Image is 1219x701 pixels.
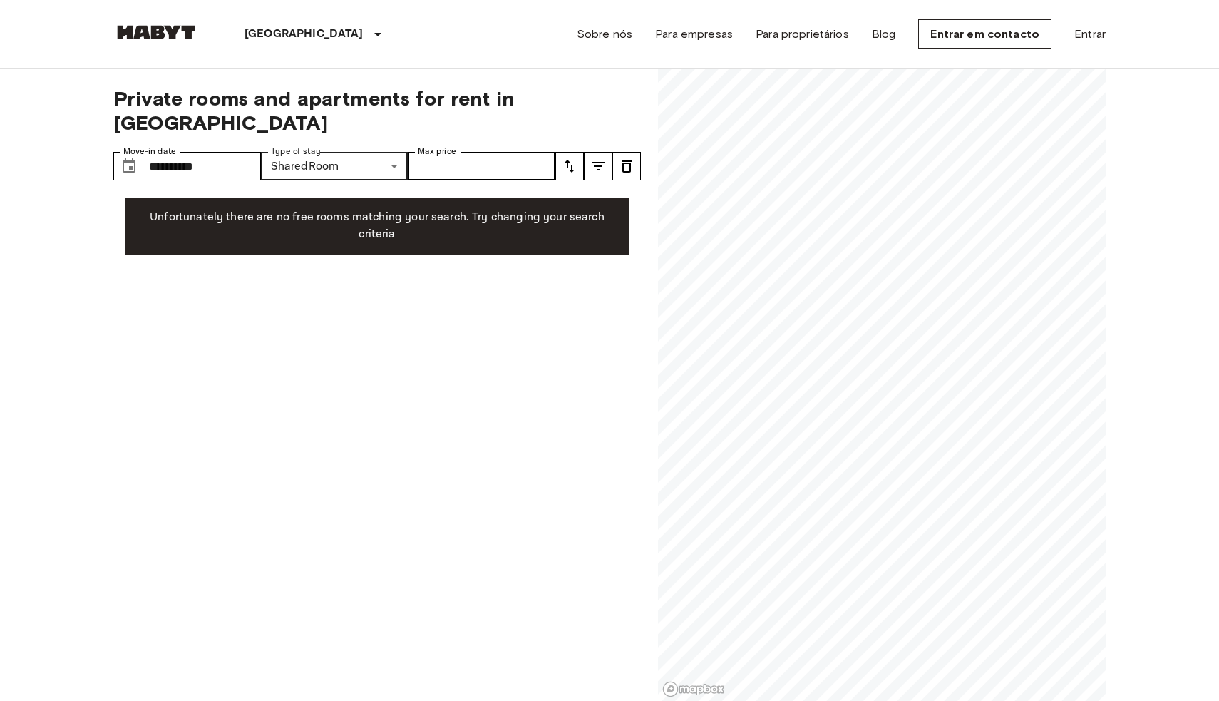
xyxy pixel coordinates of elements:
[584,152,612,180] button: tune
[872,26,896,43] a: Blog
[261,152,408,180] div: SharedRoom
[662,681,725,697] a: Mapbox logo
[555,152,584,180] button: tune
[115,152,143,180] button: Choose date, selected date is 15 Oct 2025
[245,26,364,43] p: [GEOGRAPHIC_DATA]
[113,25,199,39] img: Habyt
[418,145,456,158] label: Max price
[123,145,176,158] label: Move-in date
[756,26,849,43] a: Para proprietários
[918,19,1051,49] a: Entrar em contacto
[655,26,733,43] a: Para empresas
[612,152,641,180] button: tune
[577,26,632,43] a: Sobre nós
[1074,26,1106,43] a: Entrar
[136,209,618,243] p: Unfortunately there are no free rooms matching your search. Try changing your search criteria
[271,145,321,158] label: Type of stay
[113,86,641,135] span: Private rooms and apartments for rent in [GEOGRAPHIC_DATA]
